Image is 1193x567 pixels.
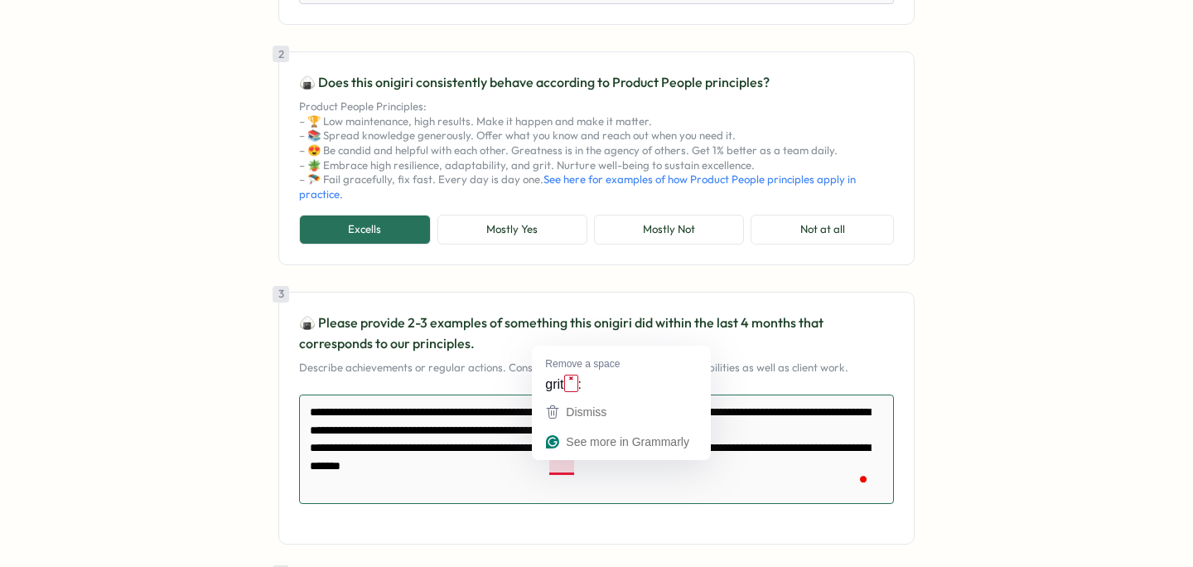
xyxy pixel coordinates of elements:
div: 2 [273,46,289,62]
button: Excells [299,215,431,245]
p: Describe achievements or regular actions. Consider internal initiatives and responsibilities as w... [299,361,894,376]
p: 🍙 Does this onigiri consistently behave according to Product People principles? [299,72,894,93]
textarea: To enrich screen reader interactions, please activate Accessibility in Grammarly extension settings [299,395,894,504]
a: See here for examples of how Product People principles apply in practice. [299,172,856,201]
button: Not at all [751,215,894,245]
div: 3 [273,286,289,303]
p: Product People Principles: – 🏆 Low maintenance, high results. Make it happen and make it matter. ... [299,99,894,201]
p: 🍙 Please provide 2-3 examples of something this onigiri did within the last 4 months that corresp... [299,313,894,354]
button: Mostly Yes [437,215,587,245]
button: Mostly Not [594,215,745,245]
